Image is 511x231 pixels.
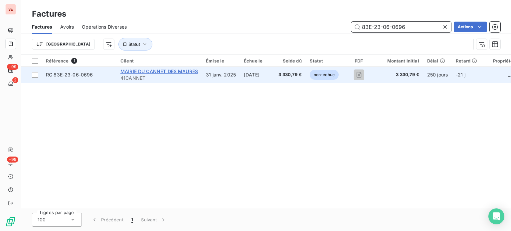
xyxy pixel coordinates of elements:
td: 31 janv. 2025 [202,67,240,83]
button: 1 [127,213,137,227]
div: Retard [456,58,477,63]
span: -21 j [456,72,465,77]
span: MAIRIE DU CANNET DES MAURES [120,68,198,74]
div: Délai [427,58,448,63]
div: Émise le [206,58,236,63]
td: 250 jours [423,67,452,83]
span: Référence [46,58,69,63]
button: Actions [454,22,487,32]
td: [DATE] [240,67,274,83]
span: 41CANNET [120,75,198,81]
div: Client [120,58,198,63]
button: Suivant [137,213,171,227]
span: non-échue [310,70,339,80]
span: 3 330,79 € [278,71,302,78]
div: Statut [310,58,339,63]
div: Échue le [244,58,270,63]
button: Précédent [87,213,127,227]
span: 2 [12,77,18,83]
div: Montant initial [379,58,419,63]
img: Logo LeanPay [5,216,16,227]
div: Solde dû [278,58,302,63]
div: Open Intercom Messenger [488,208,504,224]
input: Rechercher [351,22,451,32]
span: 3 330,79 € [379,71,419,78]
span: Factures [32,24,52,30]
span: Statut [128,42,140,47]
span: Avoirs [60,24,74,30]
div: SE [5,4,16,15]
span: Opérations Diverses [82,24,127,30]
span: +99 [7,64,18,70]
span: _ [508,72,510,77]
span: 1 [131,216,133,223]
span: RG 83E-23-06-0696 [46,72,93,77]
span: 100 [38,216,46,223]
button: Statut [118,38,152,51]
h3: Factures [32,8,66,20]
span: +99 [7,157,18,163]
span: 1 [71,58,77,64]
button: [GEOGRAPHIC_DATA] [32,39,95,50]
div: PDF [347,58,371,63]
